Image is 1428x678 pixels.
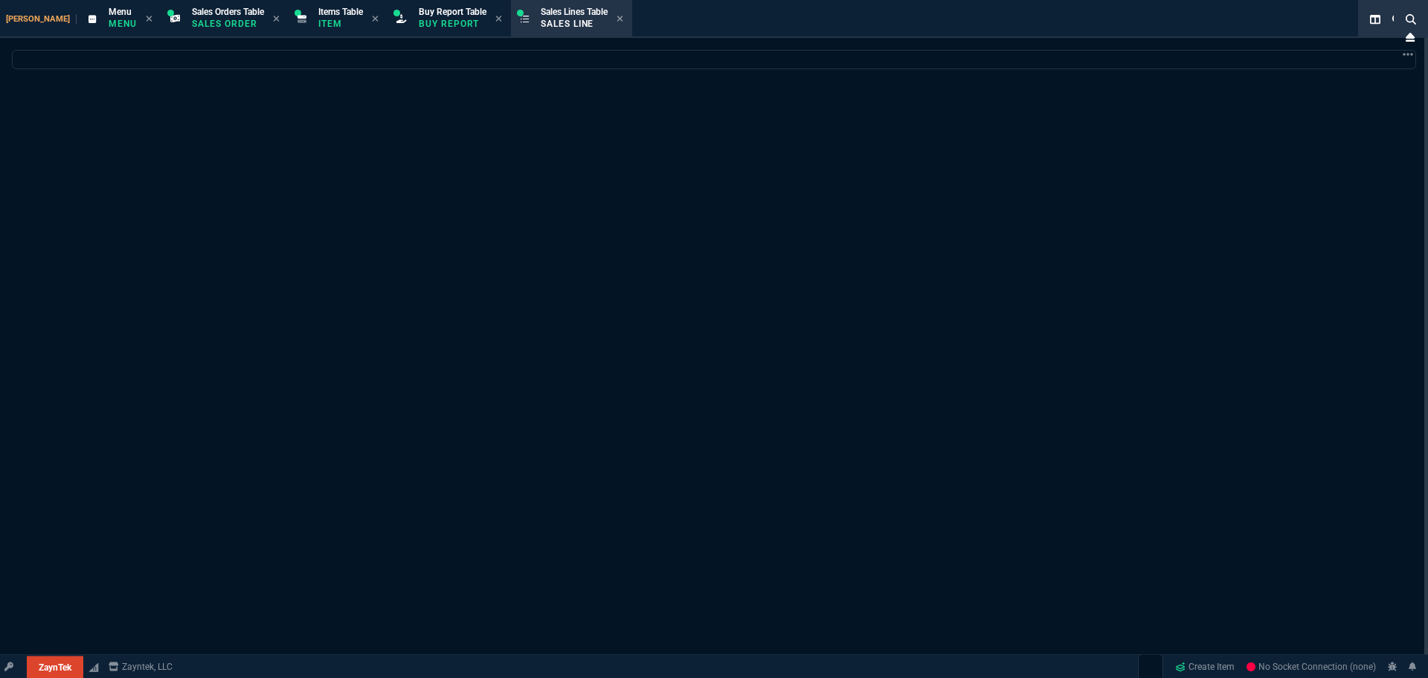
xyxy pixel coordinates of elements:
span: No Socket Connection (none) [1247,662,1376,672]
span: Items Table [318,7,363,17]
nx-icon: Close Tab [617,13,623,25]
a: msbcCompanyName [104,660,177,674]
span: Buy Report Table [419,7,486,17]
p: Sales Line [541,18,608,30]
p: Menu [109,18,137,30]
span: [PERSON_NAME] [6,14,77,24]
nx-icon: Close Workbench [1400,28,1421,46]
a: Create Item [1169,656,1241,678]
nx-icon: Open New Tab [1403,48,1413,62]
p: Buy Report [419,18,486,30]
nx-icon: Search [1400,10,1422,28]
nx-icon: Close Tab [372,13,379,25]
nx-icon: Close Tab [273,13,280,25]
nx-icon: Split Panels [1364,10,1386,28]
span: Sales Lines Table [541,7,608,17]
nx-icon: Search [1386,10,1409,28]
span: Menu [109,7,132,17]
p: Sales Order [192,18,264,30]
nx-icon: Close Tab [495,13,502,25]
p: Item [318,18,363,30]
nx-icon: Close Tab [146,13,152,25]
span: Sales Orders Table [192,7,264,17]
